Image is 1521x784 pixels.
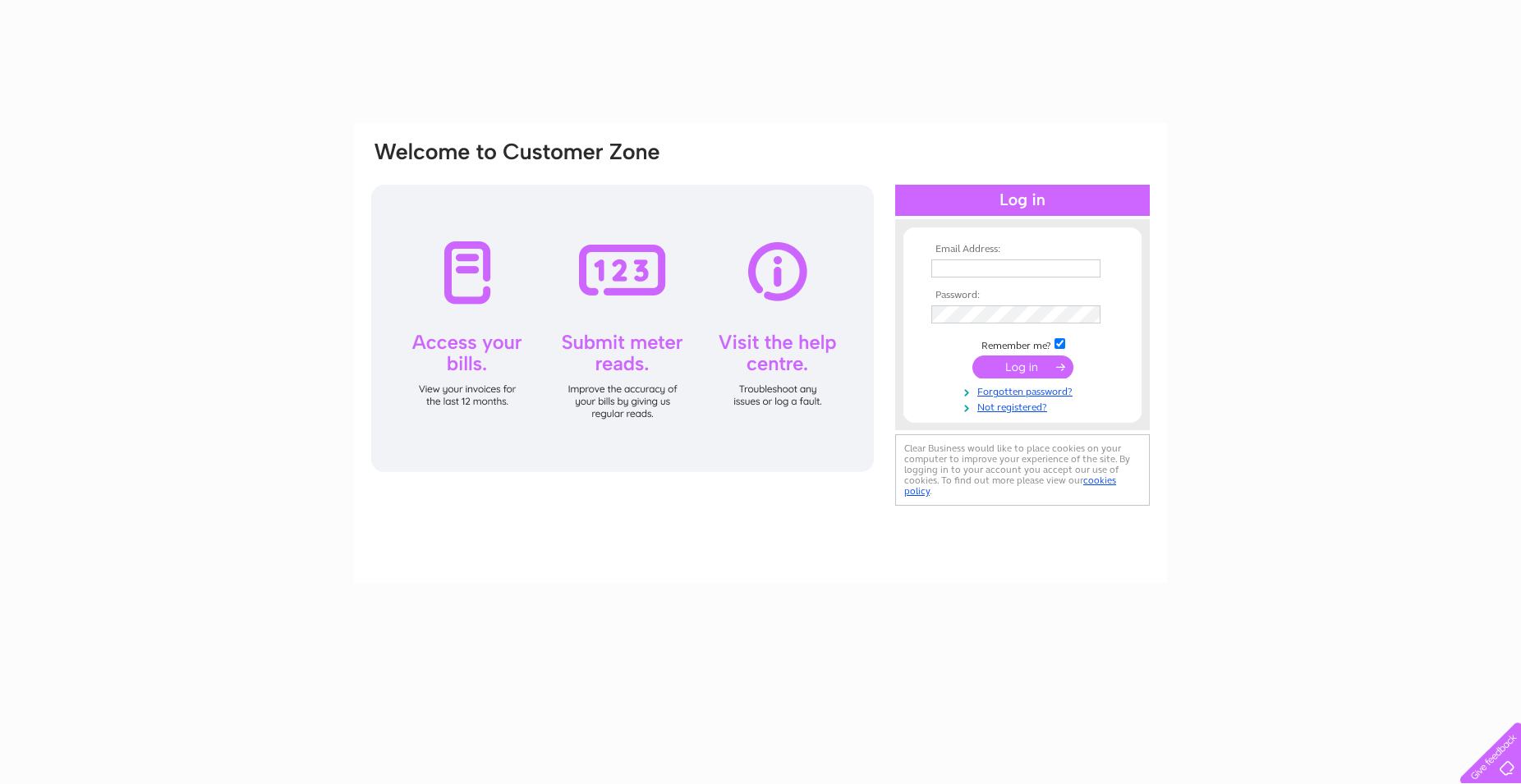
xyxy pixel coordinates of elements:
[904,475,1116,497] a: cookies policy
[972,355,1073,378] input: Submit
[931,383,1118,398] a: Forgotten password?
[927,290,1118,301] th: Password:
[927,336,1118,352] td: Remember me?
[895,434,1150,506] div: Clear Business would like to place cookies on your computer to improve your experience of the sit...
[927,244,1118,255] th: Email Address:
[931,398,1118,414] a: Not registered?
